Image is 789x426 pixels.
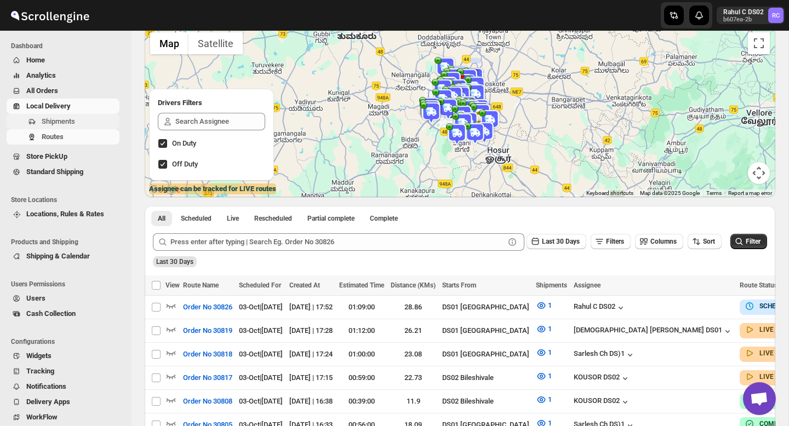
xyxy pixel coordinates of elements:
[239,350,283,358] span: 03-Oct | [DATE]
[442,281,476,289] span: Starts From
[158,97,265,108] h2: Drivers Filters
[239,281,281,289] span: Scheduled For
[706,190,722,196] a: Terms (opens in new tab)
[574,396,631,407] button: KOUSOR DS02
[289,302,333,313] div: [DATE] | 17:52
[339,349,384,360] div: 01:00:00
[7,306,119,321] button: Cash Collection
[11,280,124,289] span: Users Permissions
[746,238,761,245] span: Filter
[150,32,188,54] button: Show street map
[7,364,119,379] button: Tracking
[759,373,774,381] b: LIVE
[529,367,558,385] button: 1
[723,16,764,23] p: b607ea-2b
[650,238,677,245] span: Columns
[176,369,239,387] button: Order No 30817
[759,349,774,357] b: LIVE
[442,349,529,360] div: DS01 [GEOGRAPHIC_DATA]
[688,234,722,249] button: Sort
[574,302,626,313] button: Rahul C DS02
[529,391,558,408] button: 1
[239,373,283,382] span: 03-Oct | [DATE]
[7,291,119,306] button: Users
[183,325,232,336] span: Order No 30819
[42,117,75,125] span: Shipments
[26,367,54,375] span: Tracking
[26,56,45,64] span: Home
[728,190,772,196] a: Report a map error
[529,297,558,314] button: 1
[772,12,780,19] text: RC
[442,325,529,336] div: DS01 [GEOGRAPHIC_DATA]
[26,252,90,260] span: Shipping & Calendar
[289,372,333,383] div: [DATE] | 17:15
[586,189,633,197] button: Keyboard shortcuts
[548,395,552,404] span: 1
[703,238,715,245] span: Sort
[11,337,124,346] span: Configurations
[176,322,239,339] button: Order No 30819
[26,398,70,406] span: Delivery Apps
[768,8,784,23] span: Rahul C DS02
[239,303,283,311] span: 03-Oct | [DATE]
[529,344,558,361] button: 1
[529,320,558,338] button: 1
[574,326,733,337] button: [DEMOGRAPHIC_DATA] [PERSON_NAME] DS01
[7,206,119,222] button: Locations, Rules & Rates
[748,162,770,184] button: Map camera controls
[227,214,239,223] span: Live
[158,214,165,223] span: All
[11,195,124,204] span: Store Locations
[744,324,774,335] button: LIVE
[7,83,119,99] button: All Orders
[149,183,276,194] label: Assignee can be tracked for LIVE routes
[188,32,243,54] button: Show satellite imagery
[339,281,384,289] span: Estimated Time
[9,2,91,29] img: ScrollEngine
[391,372,436,383] div: 22.73
[730,234,767,249] button: Filter
[743,382,776,415] div: Open chat
[391,281,436,289] span: Distance (KMs)
[289,281,320,289] span: Created At
[717,7,785,24] button: User menu
[7,348,119,364] button: Widgets
[7,379,119,394] button: Notifications
[574,349,636,360] div: Sarlesh Ch DS)1
[391,396,436,407] div: 11.9
[391,302,436,313] div: 28.86
[289,396,333,407] div: [DATE] | 16:38
[744,371,774,382] button: LIVE
[391,325,436,336] div: 26.21
[26,382,66,390] span: Notifications
[26,152,67,160] span: Store PickUp
[339,396,384,407] div: 00:39:00
[254,214,292,223] span: Rescheduled
[26,294,45,302] span: Users
[183,396,232,407] span: Order No 30808
[172,139,196,147] span: On Duty
[176,393,239,410] button: Order No 30808
[239,326,283,335] span: 03-Oct | [DATE]
[7,249,119,264] button: Shipping & Calendar
[26,87,58,95] span: All Orders
[748,32,770,54] button: Toggle fullscreen view
[181,214,211,223] span: Scheduled
[574,373,631,384] button: KOUSOR DS02
[574,281,601,289] span: Assignee
[26,168,83,176] span: Standard Shipping
[442,396,529,407] div: DS02 Bileshivale
[42,133,64,141] span: Routes
[442,372,529,383] div: DS02 Bileshivale
[591,234,631,249] button: Filters
[740,281,777,289] span: Route Status
[307,214,355,223] span: Partial complete
[536,281,567,289] span: Shipments
[548,372,552,380] span: 1
[542,238,580,245] span: Last 30 Days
